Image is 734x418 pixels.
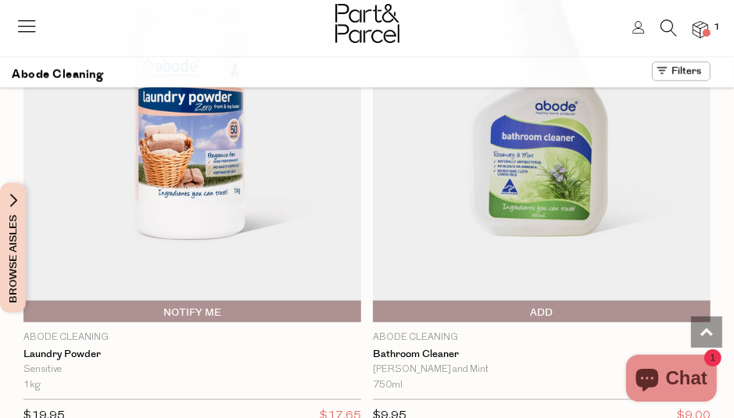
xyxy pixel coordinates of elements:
[373,363,711,377] div: [PERSON_NAME] and Mint
[710,20,724,34] span: 1
[12,62,103,88] h1: Abode Cleaning
[373,301,711,323] button: Add To Parcel
[693,21,708,38] a: 1
[373,330,711,345] p: Abode Cleaning
[23,330,361,345] p: Abode Cleaning
[23,348,361,361] a: Laundry Powder
[23,301,361,323] button: Notify Me
[23,363,361,377] div: Sensitive
[335,4,399,43] img: Part&Parcel
[373,378,403,393] span: 750ml
[5,183,22,313] span: Browse Aisles
[373,348,711,361] a: Bathroom Cleaner
[621,355,721,405] inbox-online-store-chat: Shopify online store chat
[23,378,41,393] span: 1kg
